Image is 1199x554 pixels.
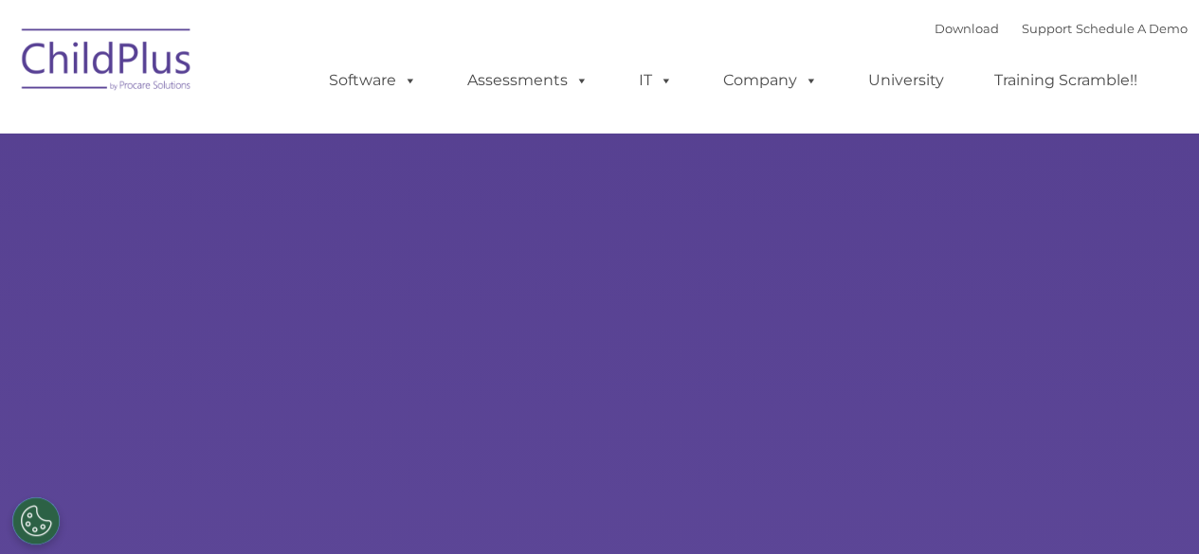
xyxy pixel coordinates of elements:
a: Software [310,62,436,99]
a: University [849,62,963,99]
font: | [935,21,1188,36]
a: Company [704,62,837,99]
a: IT [620,62,692,99]
a: Assessments [448,62,608,99]
a: Schedule A Demo [1076,21,1188,36]
a: Training Scramble!! [975,62,1156,99]
button: Cookies Settings [12,497,60,545]
a: Download [935,21,999,36]
a: Support [1022,21,1072,36]
img: ChildPlus by Procare Solutions [12,15,202,110]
